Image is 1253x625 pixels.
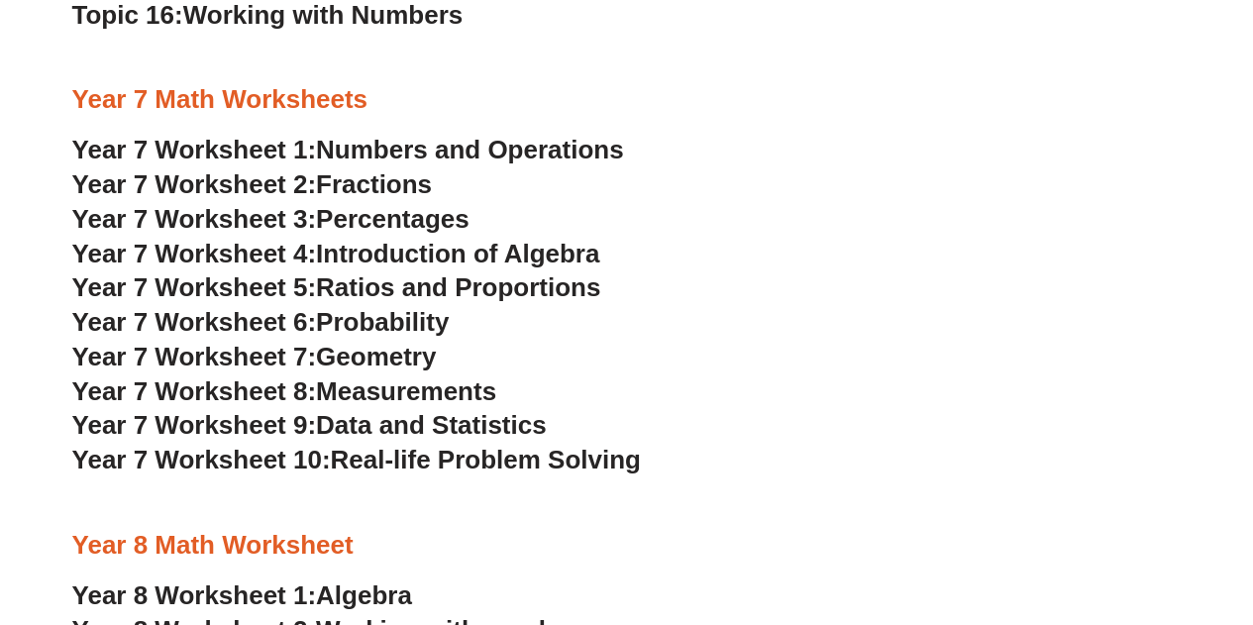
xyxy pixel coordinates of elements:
[72,272,317,302] span: Year 7 Worksheet 5:
[72,342,317,371] span: Year 7 Worksheet 7:
[923,401,1253,625] iframe: Chat Widget
[72,169,317,199] span: Year 7 Worksheet 2:
[72,204,470,234] a: Year 7 Worksheet 3:Percentages
[316,272,600,302] span: Ratios and Proportions
[72,376,317,406] span: Year 7 Worksheet 8:
[72,342,437,371] a: Year 7 Worksheet 7:Geometry
[72,169,432,199] a: Year 7 Worksheet 2:Fractions
[72,135,317,164] span: Year 7 Worksheet 1:
[316,410,547,440] span: Data and Statistics
[72,445,331,474] span: Year 7 Worksheet 10:
[72,445,641,474] a: Year 7 Worksheet 10:Real-life Problem Solving
[72,239,317,268] span: Year 7 Worksheet 4:
[72,410,547,440] a: Year 7 Worksheet 9:Data and Statistics
[72,580,412,610] a: Year 8 Worksheet 1:Algebra
[72,135,624,164] a: Year 7 Worksheet 1:Numbers and Operations
[72,272,601,302] a: Year 7 Worksheet 5:Ratios and Proportions
[72,580,317,610] span: Year 8 Worksheet 1:
[72,83,1182,117] h3: Year 7 Math Worksheets
[72,239,600,268] a: Year 7 Worksheet 4:Introduction of Algebra
[72,529,1182,563] h3: Year 8 Math Worksheet
[316,376,496,406] span: Measurements
[316,342,436,371] span: Geometry
[72,307,450,337] a: Year 7 Worksheet 6:Probability
[72,204,317,234] span: Year 7 Worksheet 3:
[316,580,412,610] span: Algebra
[316,169,432,199] span: Fractions
[316,307,449,337] span: Probability
[72,307,317,337] span: Year 7 Worksheet 6:
[316,239,599,268] span: Introduction of Algebra
[72,376,496,406] a: Year 7 Worksheet 8:Measurements
[72,410,317,440] span: Year 7 Worksheet 9:
[316,135,623,164] span: Numbers and Operations
[316,204,470,234] span: Percentages
[330,445,640,474] span: Real-life Problem Solving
